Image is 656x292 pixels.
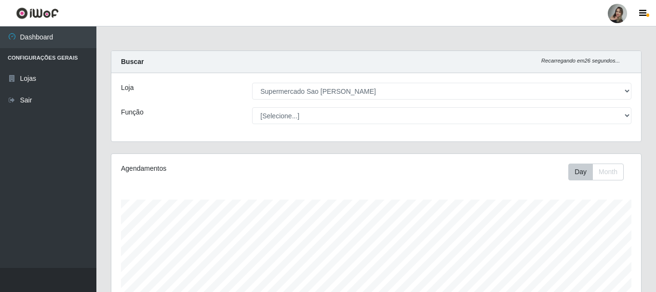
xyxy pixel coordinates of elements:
div: Toolbar with button groups [568,164,631,180]
button: Day [568,164,593,180]
i: Recarregando em 26 segundos... [541,58,620,63]
button: Month [592,164,624,180]
div: Agendamentos [121,164,325,174]
label: Loja [121,83,134,93]
img: CoreUI Logo [16,7,59,19]
div: First group [568,164,624,180]
strong: Buscar [121,58,144,65]
label: Função [121,107,144,117]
